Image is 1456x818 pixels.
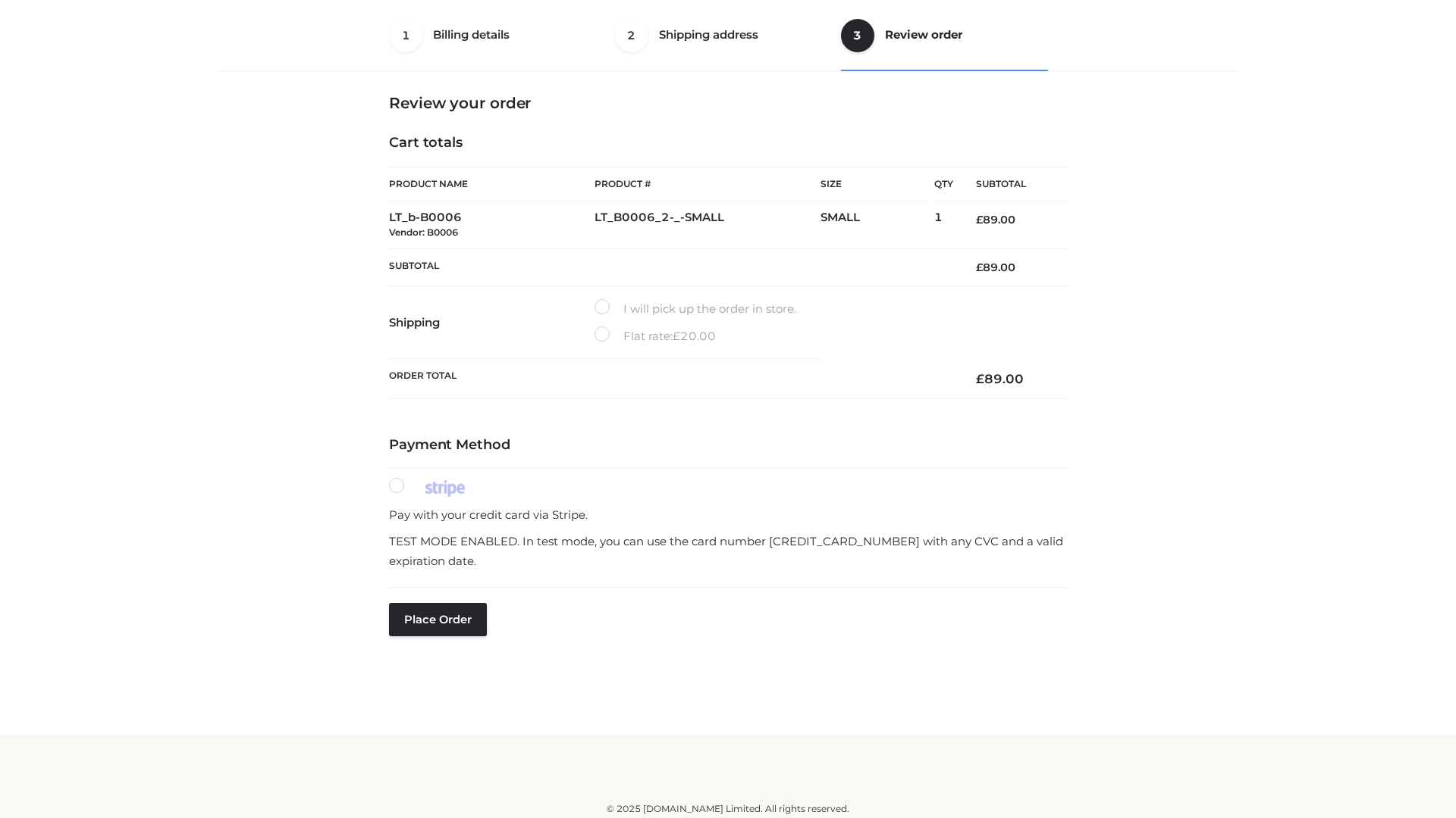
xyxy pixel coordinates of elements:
th: Size [821,167,927,201]
th: Shipping [389,286,595,359]
h4: Payment Method [389,437,1067,454]
th: Qty [934,167,953,201]
p: TEST MODE ENABLED. In test mode, you can use the card number [CREDIT_CARD_NUMBER] with any CVC an... [389,532,1067,570]
td: LT_B0006_2-_-SMALL [595,201,821,249]
bdi: 20.00 [673,329,716,343]
th: Product # [595,167,821,201]
bdi: 89.00 [976,261,1015,274]
td: LT_b-B0006 [389,201,595,249]
label: I will pick up the order in store. [595,299,796,319]
span: £ [976,371,984,386]
p: Pay with your credit card via Stripe. [389,505,1067,525]
bdi: 89.00 [976,371,1024,386]
bdi: 89.00 [976,213,1015,226]
span: £ [976,213,983,226]
th: Subtotal [953,167,1067,201]
td: SMALL [821,201,934,249]
th: Product Name [389,167,595,201]
button: Place order [389,603,487,636]
td: 1 [934,201,953,249]
div: © 2025 [DOMAIN_NAME] Limited. All rights reserved. [225,801,1231,816]
small: Vendor: B0006 [389,226,458,238]
span: £ [673,329,680,343]
span: £ [976,261,983,274]
th: Order Total [389,359,953,399]
h4: Cart totals [389,135,1067,151]
label: Flat rate: [595,326,716,346]
th: Subtotal [389,248,953,286]
h3: Review your order [389,94,1067,112]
